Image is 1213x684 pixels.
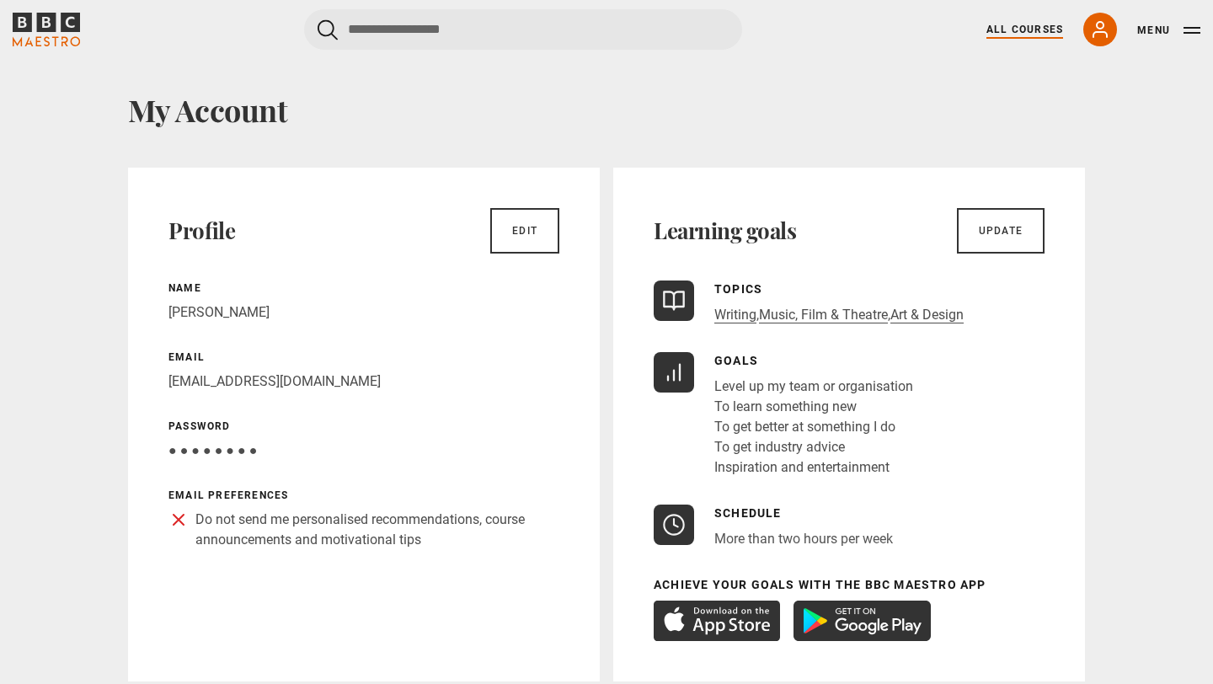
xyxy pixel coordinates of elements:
[490,208,559,254] a: Edit
[714,417,913,437] li: To get better at something I do
[957,208,1045,254] a: Update
[168,442,257,458] span: ● ● ● ● ● ● ● ●
[318,19,338,40] button: Submit the search query
[714,352,913,370] p: Goals
[168,217,235,244] h2: Profile
[168,302,559,323] p: [PERSON_NAME]
[714,437,913,457] li: To get industry advice
[714,457,913,478] li: Inspiration and entertainment
[759,307,888,323] a: Music, Film & Theatre
[986,22,1063,37] a: All Courses
[168,281,559,296] p: Name
[714,529,893,549] p: More than two hours per week
[654,576,1045,594] p: Achieve your goals with the BBC Maestro App
[714,305,964,325] p: , ,
[168,350,559,365] p: Email
[654,217,796,244] h2: Learning goals
[304,9,742,50] input: Search
[714,397,913,417] li: To learn something new
[714,281,964,298] p: Topics
[1137,22,1200,39] button: Toggle navigation
[714,377,913,397] li: Level up my team or organisation
[714,307,756,323] a: Writing
[168,419,559,434] p: Password
[195,510,559,550] p: Do not send me personalised recommendations, course announcements and motivational tips
[714,505,893,522] p: Schedule
[128,92,1085,127] h1: My Account
[168,371,559,392] p: [EMAIL_ADDRESS][DOMAIN_NAME]
[13,13,80,46] svg: BBC Maestro
[168,488,559,503] p: Email preferences
[890,307,964,323] a: Art & Design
